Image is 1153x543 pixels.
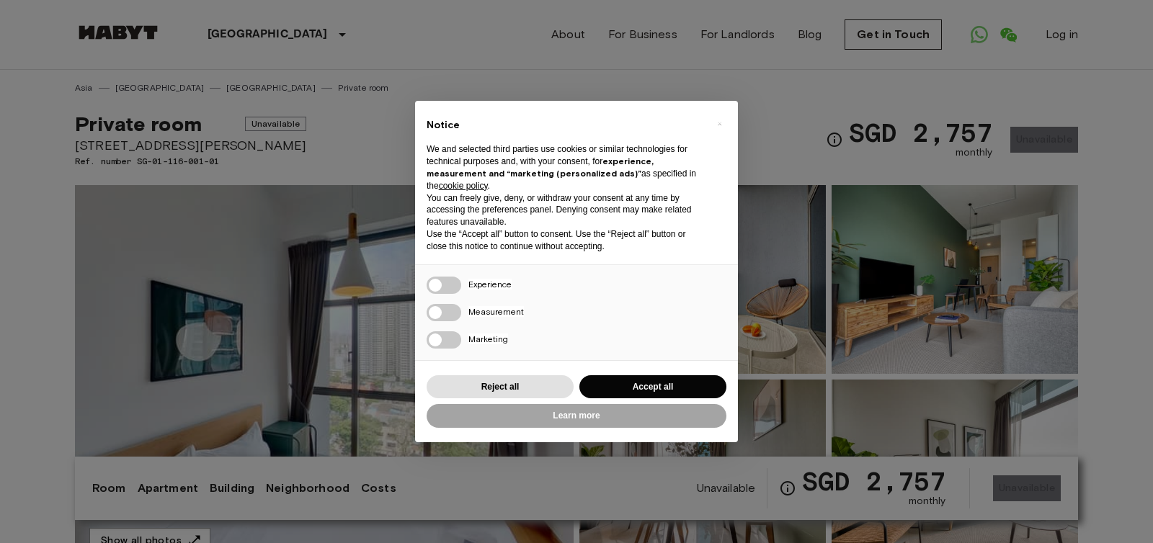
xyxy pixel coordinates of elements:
[468,306,524,317] span: Measurement
[427,192,703,228] p: You can freely give, deny, or withdraw your consent at any time by accessing the preferences pane...
[439,181,488,191] a: cookie policy
[579,375,726,399] button: Accept all
[427,228,703,253] p: Use the “Accept all” button to consent. Use the “Reject all” button or close this notice to conti...
[708,112,731,135] button: Close this notice
[427,375,574,399] button: Reject all
[427,143,703,192] p: We and selected third parties use cookies or similar technologies for technical purposes and, wit...
[468,279,512,290] span: Experience
[468,333,508,344] span: Marketing
[717,115,722,133] span: ×
[427,404,726,428] button: Learn more
[427,118,703,133] h2: Notice
[427,156,654,179] strong: experience, measurement and “marketing (personalized ads)”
